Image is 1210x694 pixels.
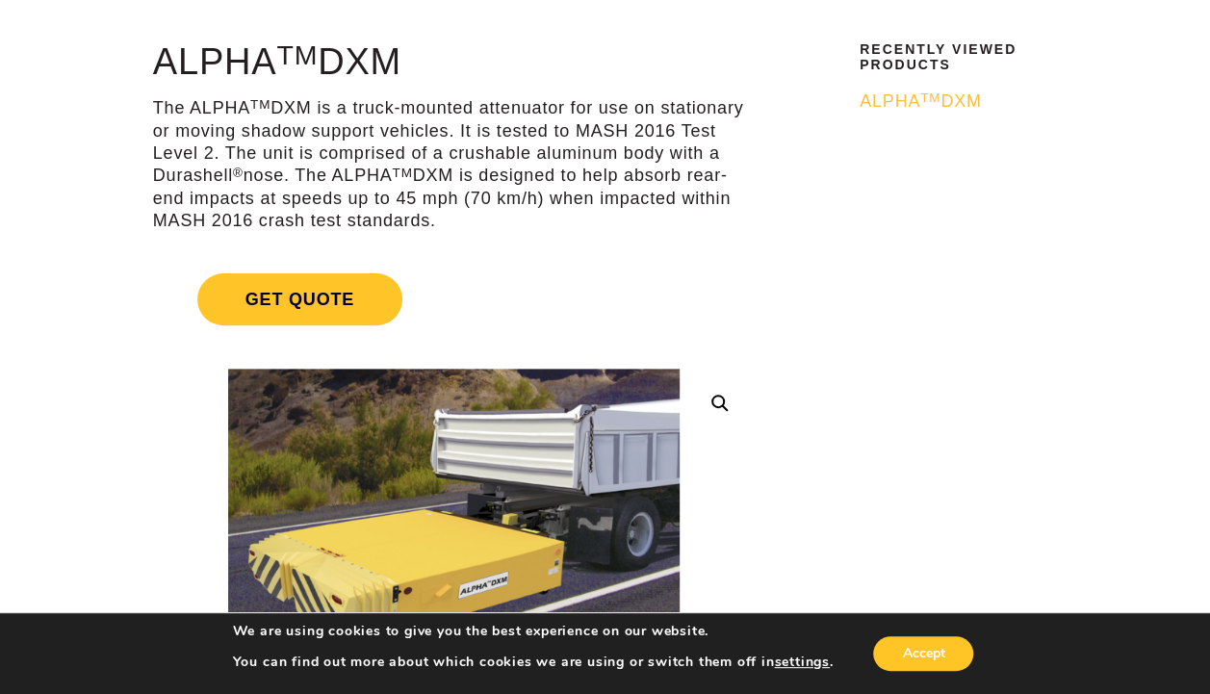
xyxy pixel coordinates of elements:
[920,90,940,105] sup: TM
[153,97,755,232] p: The ALPHA DXM is a truck-mounted attenuator for use on stationary or moving shadow support vehicl...
[233,654,834,671] p: You can find out more about which cookies we are using or switch them off in .
[250,97,270,112] sup: TM
[233,166,244,180] sup: ®
[873,636,973,671] button: Accept
[153,250,755,348] a: Get Quote
[860,91,982,111] span: ALPHA DXM
[860,42,1094,72] h2: Recently Viewed Products
[233,623,834,640] p: We are using cookies to give you the best experience on our website.
[276,39,318,70] sup: TM
[774,654,829,671] button: settings
[153,42,755,83] h1: ALPHA DXM
[860,90,1094,113] a: ALPHATMDXM
[197,273,402,325] span: Get Quote
[393,166,413,180] sup: TM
